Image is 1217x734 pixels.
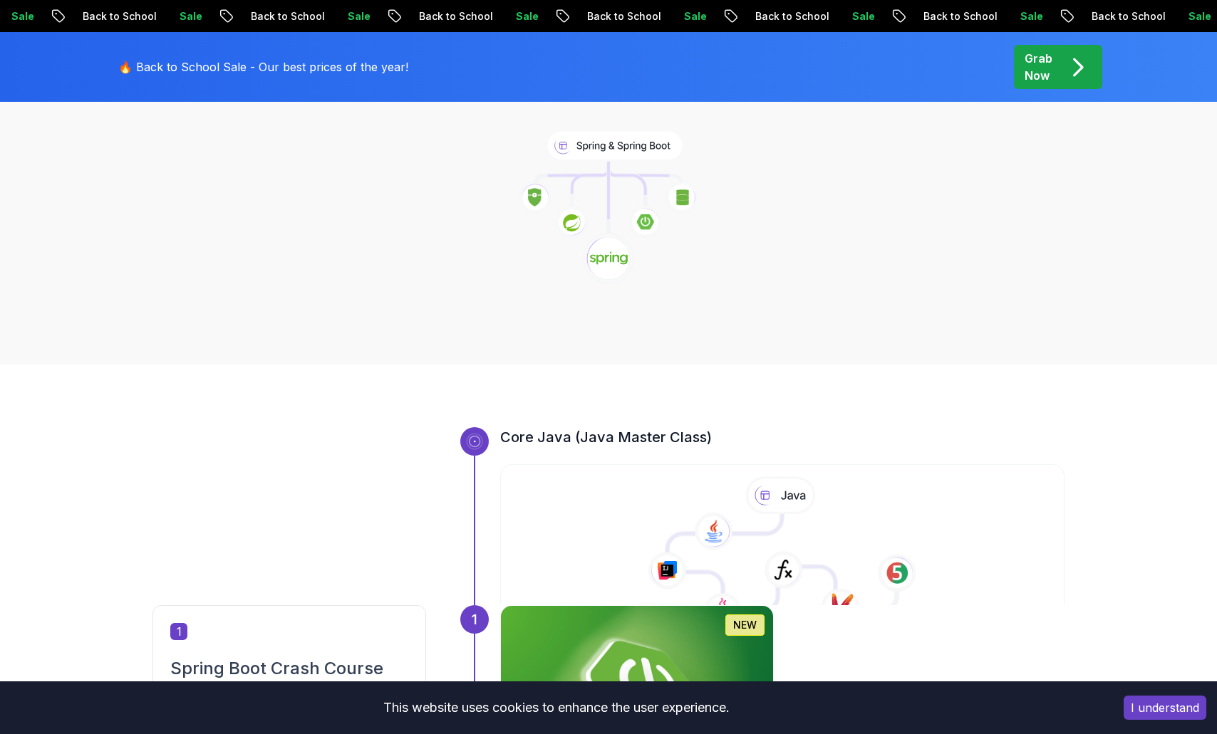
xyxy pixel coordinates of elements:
p: Sale [829,9,875,23]
p: Sale [661,9,707,23]
p: Back to School [1069,9,1166,23]
div: 1 [460,605,489,634]
p: Back to School [901,9,998,23]
p: Back to School [732,9,829,23]
p: NEW [733,618,757,632]
button: Accept cookies [1124,696,1206,720]
h2: Spring Boot Crash Course [170,657,408,680]
p: 🔥 Back to School Sale - Our best prices of the year! [118,58,408,75]
p: Back to School [60,9,157,23]
p: Sale [325,9,371,23]
div: This website uses cookies to enhance the user experience. [11,692,1102,723]
p: Sale [998,9,1043,23]
p: Back to School [564,9,661,23]
p: Grab Now [1025,50,1052,84]
p: Sale [157,9,202,23]
p: Back to School [228,9,325,23]
h3: Core Java (Java Master Class) [500,427,1065,447]
p: Sale [1166,9,1211,23]
p: Back to School [396,9,493,23]
p: Sale [493,9,539,23]
span: 1 [170,623,187,640]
